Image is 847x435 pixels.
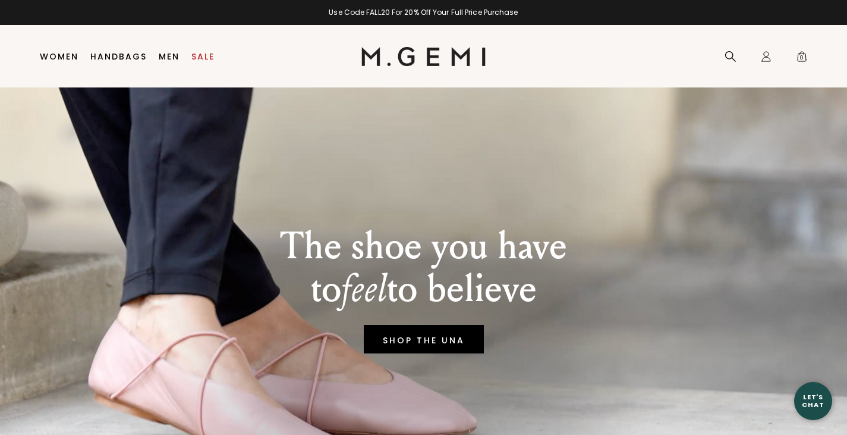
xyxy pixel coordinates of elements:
[796,53,808,65] span: 0
[90,52,147,61] a: Handbags
[159,52,180,61] a: Men
[341,266,387,312] em: feel
[794,393,832,408] div: Let's Chat
[280,268,567,311] p: to to believe
[280,225,567,268] p: The shoe you have
[361,47,486,66] img: M.Gemi
[40,52,78,61] a: Women
[364,325,484,353] a: SHOP THE UNA
[191,52,215,61] a: Sale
